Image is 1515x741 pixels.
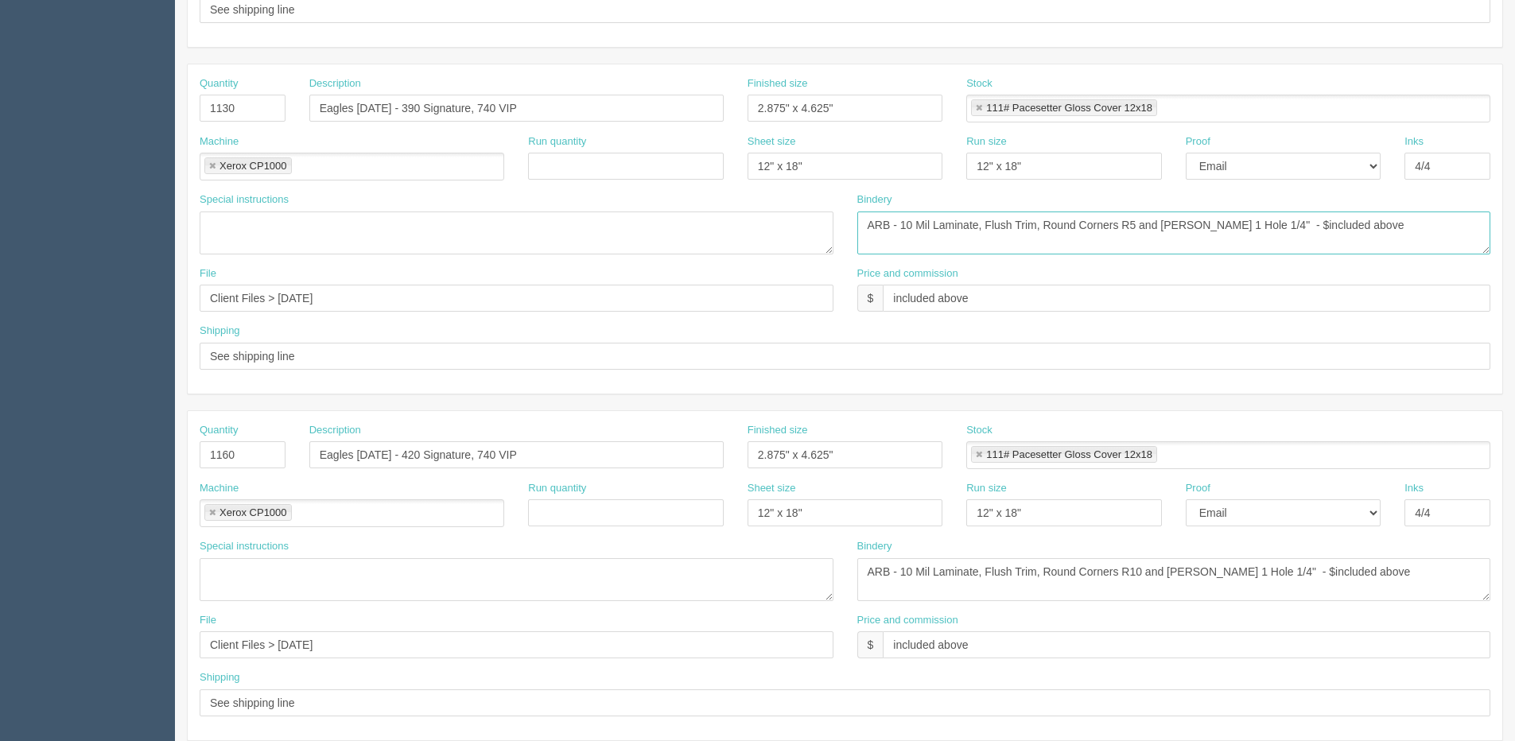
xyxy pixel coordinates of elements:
[748,481,796,496] label: Sheet size
[748,134,796,149] label: Sheet size
[200,192,289,208] label: Special instructions
[200,613,216,628] label: File
[309,76,361,91] label: Description
[966,423,993,438] label: Stock
[1186,481,1210,496] label: Proof
[857,192,892,208] label: Bindery
[857,631,884,658] div: $
[200,134,239,149] label: Machine
[200,76,238,91] label: Quantity
[986,449,1152,460] div: 111# Pacesetter Gloss Cover 12x18
[309,423,361,438] label: Description
[1404,481,1424,496] label: Inks
[219,507,287,518] div: Xerox CP1000
[857,285,884,312] div: $
[1186,134,1210,149] label: Proof
[857,211,1491,254] textarea: ARB - 10 Mil Laminate, Flush Trim, Round Corners R10 and [PERSON_NAME] 1 Hole 1/4" - $included above
[857,266,958,281] label: Price and commission
[200,266,216,281] label: File
[857,539,892,554] label: Bindery
[200,670,240,685] label: Shipping
[966,76,993,91] label: Stock
[966,134,1007,149] label: Run size
[986,103,1152,113] div: 111# Pacesetter Gloss Cover 12x18
[200,324,240,339] label: Shipping
[857,558,1491,601] textarea: ARB - 10 Mil Laminate, Flush Trim, Round Corners R10 and [PERSON_NAME] 1 Hole 1/4" - $included above
[748,76,808,91] label: Finished size
[528,134,586,149] label: Run quantity
[857,613,958,628] label: Price and commission
[966,481,1007,496] label: Run size
[200,423,238,438] label: Quantity
[528,481,586,496] label: Run quantity
[200,481,239,496] label: Machine
[200,539,289,554] label: Special instructions
[1404,134,1424,149] label: Inks
[219,161,287,171] div: Xerox CP1000
[748,423,808,438] label: Finished size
